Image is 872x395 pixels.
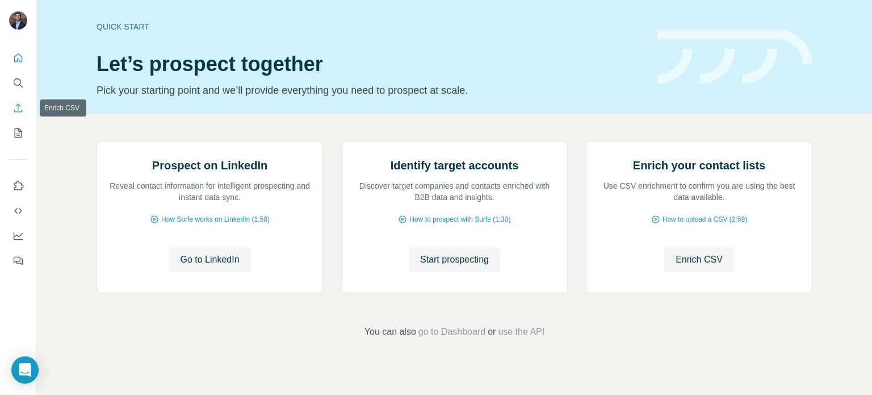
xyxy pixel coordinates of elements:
button: Quick start [9,48,27,68]
button: My lists [9,123,27,143]
span: How to prospect with Surfe (1:30) [409,214,510,224]
div: Open Intercom Messenger [11,356,39,384]
p: Use CSV enrichment to confirm you are using the best data available. [598,180,800,203]
button: Dashboard [9,226,27,246]
button: Use Surfe API [9,201,27,221]
button: use the API [498,325,544,339]
div: Quick start [97,21,644,32]
button: Go to LinkedIn [169,247,250,272]
h2: Prospect on LinkedIn [152,157,267,173]
h2: Enrich your contact lists [633,157,765,173]
button: go to Dashboard [418,325,485,339]
button: Feedback [9,251,27,271]
span: Enrich CSV [676,253,723,267]
button: Enrich CSV [664,247,734,272]
button: Use Surfe on LinkedIn [9,176,27,196]
span: Start prospecting [420,253,489,267]
span: You can also [364,325,416,339]
button: Enrich CSV [9,98,27,118]
p: Discover target companies and contacts enriched with B2B data and insights. [353,180,556,203]
p: Pick your starting point and we’ll provide everything you need to prospect at scale. [97,82,644,98]
p: Reveal contact information for intelligent prospecting and instant data sync. [108,180,311,203]
img: Avatar [9,11,27,30]
span: How Surfe works on LinkedIn (1:58) [161,214,270,224]
span: How to upload a CSV (2:59) [663,214,747,224]
img: banner [657,30,812,85]
span: Go to LinkedIn [180,253,239,267]
h2: Identify target accounts [391,157,519,173]
h1: Let’s prospect together [97,53,644,76]
span: or [488,325,496,339]
button: Start prospecting [409,247,500,272]
button: Search [9,73,27,93]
